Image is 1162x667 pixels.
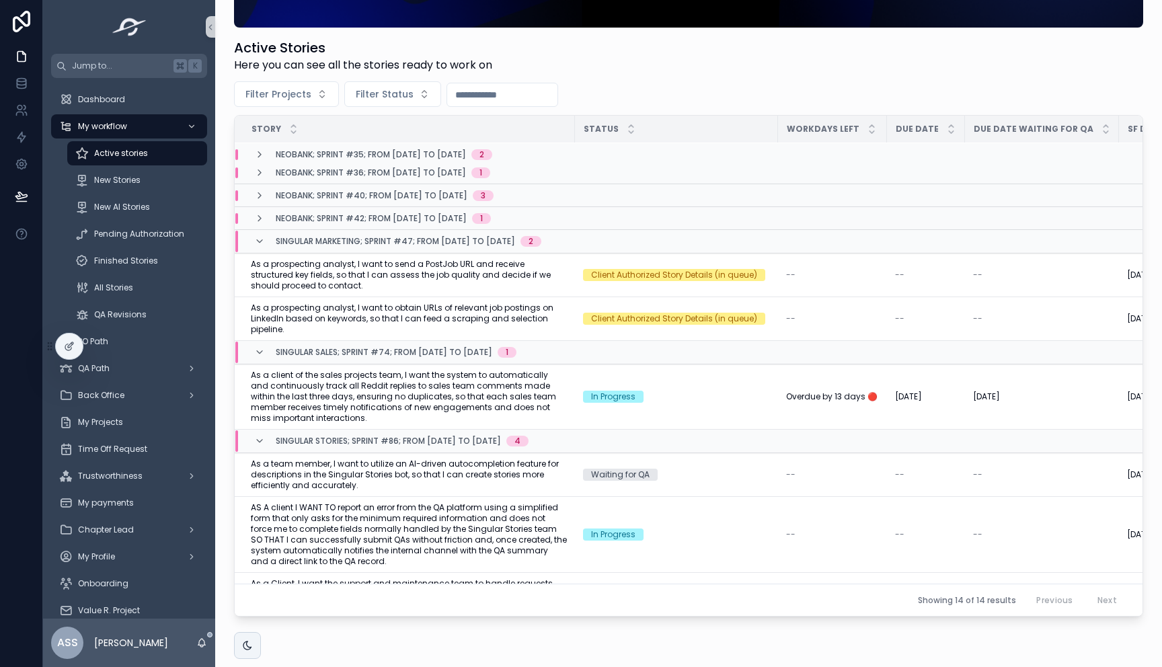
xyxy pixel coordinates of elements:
span: Showing 14 of 14 results [918,595,1016,606]
span: -- [786,469,796,480]
span: PO Path [78,336,108,347]
a: All Stories [67,276,207,300]
span: Chapter Lead [78,524,134,535]
a: My payments [51,491,207,515]
span: -- [973,313,982,324]
a: -- [895,469,957,480]
a: -- [895,529,957,540]
a: -- [786,529,879,540]
a: Finished Stories [67,249,207,273]
div: Waiting for QA [591,469,650,481]
div: Client Authorized Story Details (in queue) [591,269,757,281]
button: Jump to...K [51,54,207,78]
span: QA Revisions [94,309,147,320]
span: -- [973,270,982,280]
a: Waiting for QA [583,469,770,481]
a: QA Path [51,356,207,381]
span: Pending Authorization [94,229,184,239]
a: Onboarding [51,572,207,596]
div: 1 [480,213,483,224]
span: Trustworthiness [78,471,143,481]
a: My Profile [51,545,207,569]
a: PO Path [51,329,207,354]
a: -- [895,270,957,280]
a: Dashboard [51,87,207,112]
a: New AI Stories [67,195,207,219]
div: 1 [506,347,508,358]
p: [PERSON_NAME] [94,636,168,650]
div: scrollable content [43,78,215,619]
span: -- [786,313,796,324]
a: -- [895,313,957,324]
a: Pending Authorization [67,222,207,246]
span: -- [895,270,904,280]
span: Singular Marketing; Sprint #47; From [DATE] to [DATE] [276,236,515,247]
span: -- [895,529,904,540]
span: Filter Status [356,87,414,101]
a: Value R. Project [51,598,207,623]
button: Select Button [344,81,441,107]
span: -- [973,529,982,540]
span: Due Date [896,124,939,134]
span: Onboarding [78,578,128,589]
span: K [190,61,200,71]
a: My workflow [51,114,207,139]
div: 2 [479,149,484,159]
a: As a team member, I want to utilize an AI-driven autocompletion feature for descriptions in the S... [251,459,567,491]
span: Filter Projects [245,87,311,101]
a: -- [973,270,1111,280]
a: As a client of the sales projects team, I want the system to automatically and continuously track... [251,370,567,424]
img: App logo [108,16,151,38]
span: As a prospecting analyst, I want to obtain URLs of relevant job postings on LinkedIn based on key... [251,303,567,335]
span: Time Off Request [78,444,147,455]
span: New AI Stories [94,202,150,212]
span: [DATE] [1127,391,1154,402]
span: Active stories [94,148,148,159]
span: [DATE] [1127,469,1154,480]
span: Story [251,124,281,134]
h1: Active Stories [234,38,492,57]
a: QA Revisions [67,303,207,327]
div: 3 [481,190,486,201]
span: All Stories [94,282,133,293]
a: -- [973,313,1111,324]
a: As a prospecting analyst, I want to send a PostJob URL and receive structured key fields, so that... [251,259,567,291]
div: 2 [529,236,533,247]
button: Select Button [234,81,339,107]
span: [DATE] [1127,270,1154,280]
a: Trustworthiness [51,464,207,488]
a: AS A client I WANT TO report an error from the QA platform using a simplified form that only asks... [251,502,567,567]
span: My workflow [78,121,127,132]
span: Back Office [78,390,124,401]
div: In Progress [591,391,635,403]
span: Neobank; Sprint #35; From [DATE] to [DATE] [276,149,466,159]
span: As a Client, I want the support and maintenance team to handle requests efficiently and according... [251,578,567,621]
span: -- [895,313,904,324]
a: Back Office [51,383,207,407]
a: [DATE] [973,391,1111,402]
span: Singular Sales; Sprint #74; From [DATE] to [DATE] [276,347,492,358]
span: Dashboard [78,94,125,105]
div: 4 [514,436,520,446]
a: [DATE] [895,391,957,402]
span: [DATE] [1127,529,1154,540]
span: -- [786,270,796,280]
a: -- [786,469,879,480]
a: -- [786,313,879,324]
div: In Progress [591,528,635,541]
span: [DATE] [1127,313,1154,324]
span: -- [895,469,904,480]
a: -- [973,529,1111,540]
span: Overdue by 13 days 🔴 [786,391,878,402]
span: Value R. Project [78,605,140,616]
span: My Profile [78,551,115,562]
span: Jump to... [72,61,168,71]
span: [DATE] [895,391,922,402]
span: My payments [78,498,134,508]
span: [DATE] [973,391,1000,402]
span: Workdays Left [787,124,859,134]
a: -- [973,469,1111,480]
